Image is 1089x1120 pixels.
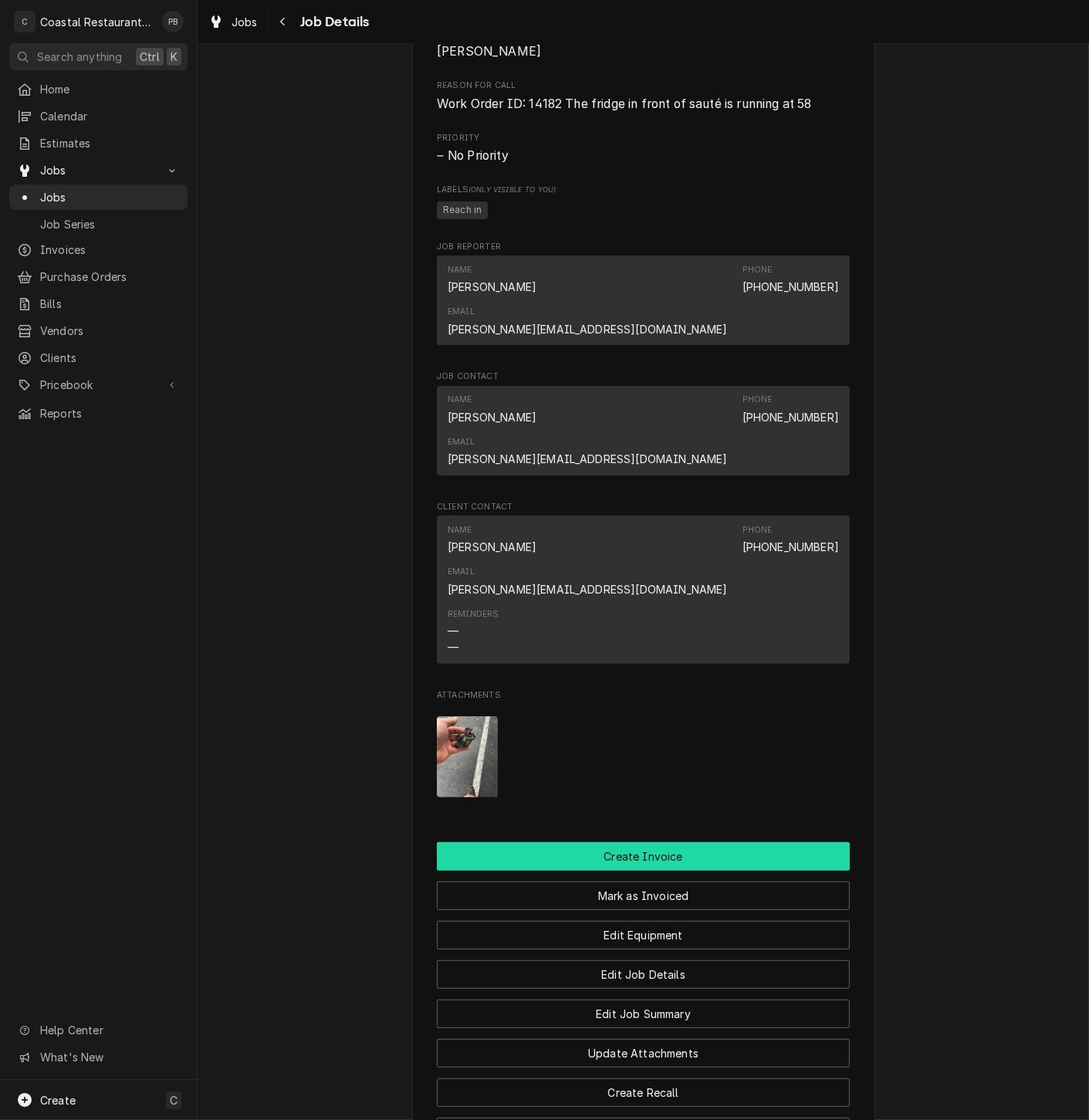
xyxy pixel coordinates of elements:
span: Invoices [40,242,180,258]
button: Mark as Invoiced [437,881,850,910]
a: Jobs [9,184,188,210]
button: Search anythingCtrlK [9,43,188,70]
span: Reports [40,405,180,421]
div: Name [448,394,472,406]
span: Job Series [40,216,180,232]
span: Job Contact [437,371,850,383]
div: Reason For Call [437,80,850,113]
span: Estimates [40,135,180,151]
span: Create [40,1094,76,1107]
div: Name [448,264,536,295]
div: Name [448,394,536,425]
span: Pricebook [40,377,157,393]
a: Bills [9,291,188,316]
span: Assigned Technician(s) [437,42,850,61]
a: Home [9,76,188,102]
span: Job Details [296,12,370,32]
div: Button Group Row [437,989,850,1028]
span: Purchase Orders [40,269,180,285]
span: What's New [40,1049,178,1065]
div: Phone [742,524,773,536]
span: Client Contact [437,501,850,513]
div: Email [448,566,475,578]
a: Go to Jobs [9,157,188,183]
div: — [448,623,458,639]
span: Attachments [437,689,850,702]
span: Clients [40,350,180,366]
div: Client Contact [437,501,850,670]
span: Reach in [437,201,488,220]
div: Email [448,566,728,597]
div: No Priority [437,147,850,165]
span: Labels [437,184,850,196]
a: [PERSON_NAME][EMAIL_ADDRESS][DOMAIN_NAME] [448,583,728,596]
span: Reason For Call [437,80,850,92]
span: (Only Visible to You) [468,185,556,194]
button: Create Recall [437,1078,850,1107]
div: Name [448,264,472,276]
div: PB [162,11,184,32]
span: Calendar [40,108,180,124]
div: C [14,11,36,32]
span: Work Order ID: 14182 The fridge in front of sauté is running at 58 [437,96,812,111]
span: Help Center [40,1022,178,1038]
div: Contact [437,386,850,475]
button: Navigate back [271,9,296,34]
div: Job Reporter [437,241,850,352]
span: Vendors [40,323,180,339]
span: Bills [40,296,180,312]
a: Purchase Orders [9,264,188,289]
span: K [171,49,178,65]
div: [PERSON_NAME] [448,279,536,295]
div: Phone [742,394,773,406]
div: [PERSON_NAME] [448,539,536,555]
span: Jobs [232,14,258,30]
div: Contact [437,516,850,663]
button: Edit Job Details [437,960,850,989]
div: Priority [437,132,850,165]
span: Ctrl [140,49,160,65]
a: [PHONE_NUMBER] [742,411,839,424]
a: Go to Pricebook [9,372,188,398]
div: Phone [742,524,839,555]
div: Coastal Restaurant Repair [40,14,154,30]
span: Priority [437,147,850,165]
div: Button Group Row [437,1028,850,1068]
div: Email [448,436,475,448]
div: Name [448,524,472,536]
img: aVes3n9R5OfvEh3TOGen [437,716,498,797]
div: Name [448,524,536,555]
span: Home [40,81,180,97]
div: Phone [742,264,839,295]
div: Phill Blush's Avatar [162,11,184,32]
div: Button Group Row [437,910,850,949]
span: Attachments [437,704,850,810]
button: Edit Job Summary [437,1000,850,1028]
a: Invoices [9,237,188,262]
div: Button Group Row [437,1068,850,1107]
div: Email [448,306,475,318]
div: Contact [437,255,850,345]
div: Email [448,306,728,337]
span: C [170,1092,178,1108]
div: Phone [742,264,773,276]
div: Button Group Row [437,949,850,989]
div: Reminders [448,608,499,621]
a: Go to What's New [9,1044,188,1070]
div: Job Reporter List [437,255,850,352]
div: Attachments [437,689,850,810]
div: [PERSON_NAME] [448,409,536,425]
a: Jobs [202,9,264,35]
div: [object Object] [437,184,850,222]
a: Job Series [9,211,188,237]
button: Create Invoice [437,842,850,871]
a: [PHONE_NUMBER] [742,280,839,293]
span: Jobs [40,189,180,205]
div: — [448,639,458,655]
button: Edit Equipment [437,921,850,949]
span: Jobs [40,162,157,178]
div: Button Group Row [437,871,850,910]
a: Reports [9,401,188,426]
a: [PERSON_NAME][EMAIL_ADDRESS][DOMAIN_NAME] [448,323,728,336]
span: Priority [437,132,850,144]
